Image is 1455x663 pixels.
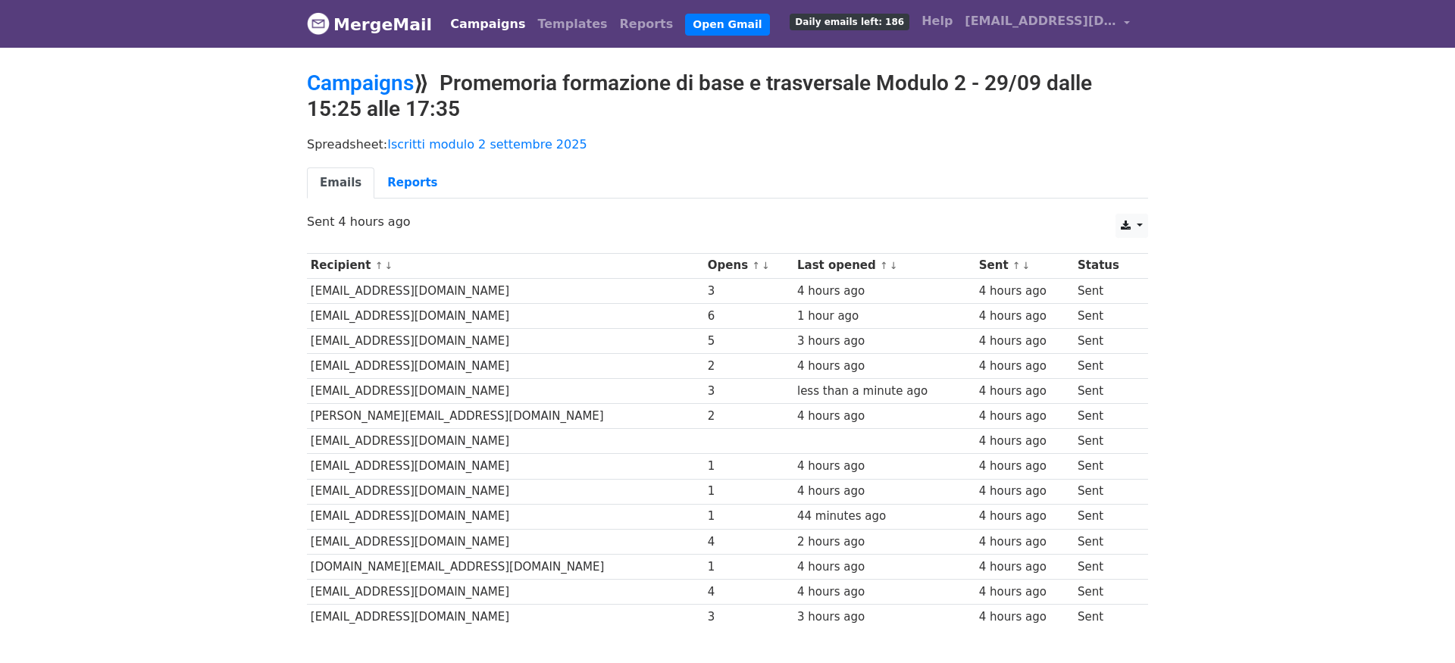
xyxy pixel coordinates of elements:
[1074,278,1138,303] td: Sent
[374,167,450,199] a: Reports
[979,383,1071,400] div: 4 hours ago
[762,260,770,271] a: ↓
[1074,379,1138,404] td: Sent
[979,433,1071,450] div: 4 hours ago
[708,533,790,551] div: 4
[708,483,790,500] div: 1
[708,458,790,475] div: 1
[979,483,1071,500] div: 4 hours ago
[784,6,915,36] a: Daily emails left: 186
[708,408,790,425] div: 2
[979,533,1071,551] div: 4 hours ago
[797,358,972,375] div: 4 hours ago
[797,408,972,425] div: 4 hours ago
[307,429,704,454] td: [EMAIL_ADDRESS][DOMAIN_NAME]
[708,608,790,626] div: 3
[797,533,972,551] div: 2 hours ago
[979,458,1071,475] div: 4 hours ago
[979,583,1071,601] div: 4 hours ago
[979,358,1071,375] div: 4 hours ago
[704,253,793,278] th: Opens
[307,70,414,95] a: Campaigns
[708,283,790,300] div: 3
[708,358,790,375] div: 2
[384,260,393,271] a: ↓
[790,14,909,30] span: Daily emails left: 186
[979,408,1071,425] div: 4 hours ago
[915,6,959,36] a: Help
[975,253,1074,278] th: Sent
[797,508,972,525] div: 44 minutes ago
[375,260,383,271] a: ↑
[752,260,760,271] a: ↑
[797,483,972,500] div: 4 hours ago
[797,333,972,350] div: 3 hours ago
[797,583,972,601] div: 4 hours ago
[307,167,374,199] a: Emails
[531,9,613,39] a: Templates
[307,529,704,554] td: [EMAIL_ADDRESS][DOMAIN_NAME]
[708,308,790,325] div: 6
[797,383,972,400] div: less than a minute ago
[307,579,704,604] td: [EMAIL_ADDRESS][DOMAIN_NAME]
[708,383,790,400] div: 3
[307,554,704,579] td: [DOMAIN_NAME][EMAIL_ADDRESS][DOMAIN_NAME]
[307,8,432,40] a: MergeMail
[1074,253,1138,278] th: Status
[793,253,975,278] th: Last opened
[685,14,769,36] a: Open Gmail
[307,454,704,479] td: [EMAIL_ADDRESS][DOMAIN_NAME]
[708,583,790,601] div: 4
[708,333,790,350] div: 5
[614,9,680,39] a: Reports
[959,6,1136,42] a: [EMAIL_ADDRESS][DOMAIN_NAME]
[890,260,898,271] a: ↓
[1074,328,1138,353] td: Sent
[307,278,704,303] td: [EMAIL_ADDRESS][DOMAIN_NAME]
[797,283,972,300] div: 4 hours ago
[979,558,1071,576] div: 4 hours ago
[307,253,704,278] th: Recipient
[979,508,1071,525] div: 4 hours ago
[797,458,972,475] div: 4 hours ago
[1074,579,1138,604] td: Sent
[387,137,587,152] a: Iscritti modulo 2 settembre 2025
[1074,303,1138,328] td: Sent
[708,558,790,576] div: 1
[797,308,972,325] div: 1 hour ago
[307,136,1148,152] p: Spreadsheet:
[965,12,1116,30] span: [EMAIL_ADDRESS][DOMAIN_NAME]
[1012,260,1021,271] a: ↑
[307,404,704,429] td: [PERSON_NAME][EMAIL_ADDRESS][DOMAIN_NAME]
[1074,354,1138,379] td: Sent
[1074,504,1138,529] td: Sent
[880,260,888,271] a: ↑
[307,379,704,404] td: [EMAIL_ADDRESS][DOMAIN_NAME]
[979,308,1071,325] div: 4 hours ago
[1022,260,1031,271] a: ↓
[1074,454,1138,479] td: Sent
[307,303,704,328] td: [EMAIL_ADDRESS][DOMAIN_NAME]
[708,508,790,525] div: 1
[1074,404,1138,429] td: Sent
[307,479,704,504] td: [EMAIL_ADDRESS][DOMAIN_NAME]
[1074,529,1138,554] td: Sent
[979,608,1071,626] div: 4 hours ago
[979,333,1071,350] div: 4 hours ago
[797,558,972,576] div: 4 hours ago
[1074,554,1138,579] td: Sent
[307,504,704,529] td: [EMAIL_ADDRESS][DOMAIN_NAME]
[1074,605,1138,630] td: Sent
[307,605,704,630] td: [EMAIL_ADDRESS][DOMAIN_NAME]
[444,9,531,39] a: Campaigns
[1074,479,1138,504] td: Sent
[307,354,704,379] td: [EMAIL_ADDRESS][DOMAIN_NAME]
[307,70,1148,121] h2: ⟫ Promemoria formazione di base e trasversale Modulo 2 - 29/09 dalle 15:25 alle 17:35
[307,328,704,353] td: [EMAIL_ADDRESS][DOMAIN_NAME]
[307,214,1148,230] p: Sent 4 hours ago
[307,12,330,35] img: MergeMail logo
[979,283,1071,300] div: 4 hours ago
[1074,429,1138,454] td: Sent
[797,608,972,626] div: 3 hours ago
